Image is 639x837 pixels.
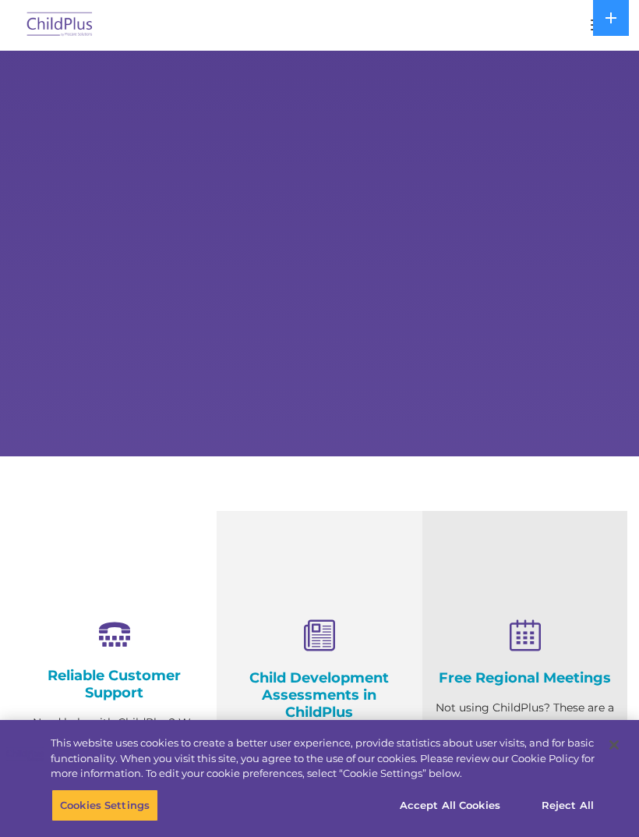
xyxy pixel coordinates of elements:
button: Reject All [519,789,616,821]
button: Cookies Settings [51,789,158,821]
img: ChildPlus by Procare Solutions [23,7,97,44]
h4: Reliable Customer Support [23,667,205,701]
p: Not using ChildPlus? These are a great opportunity to network and learn from ChildPlus users. Fin... [434,698,616,796]
h4: Free Regional Meetings [434,669,616,686]
button: Close [597,728,631,762]
button: Accept All Cookies [391,789,509,821]
h4: Child Development Assessments in ChildPlus [228,669,410,721]
div: This website uses cookies to create a better user experience, provide statistics about user visit... [51,736,595,782]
